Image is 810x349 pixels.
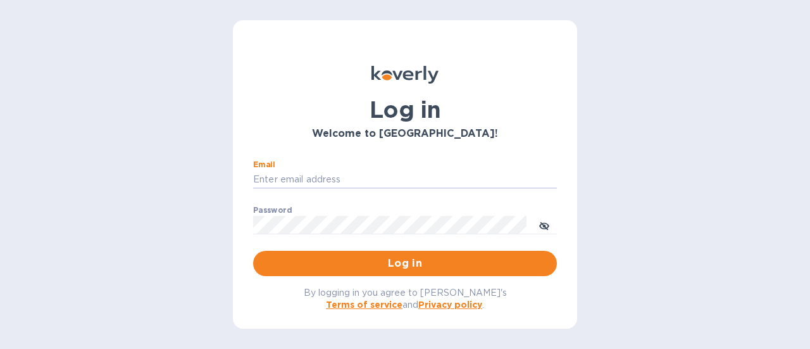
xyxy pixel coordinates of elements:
a: Terms of service [326,300,402,310]
button: toggle password visibility [532,212,557,238]
label: Password [253,206,292,214]
span: By logging in you agree to [PERSON_NAME]'s and . [304,288,507,310]
img: Koverly [371,66,439,84]
button: Log in [253,251,557,276]
h3: Welcome to [GEOGRAPHIC_DATA]! [253,128,557,140]
h1: Log in [253,96,557,123]
label: Email [253,161,275,168]
span: Log in [263,256,547,271]
a: Privacy policy [418,300,482,310]
input: Enter email address [253,170,557,189]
